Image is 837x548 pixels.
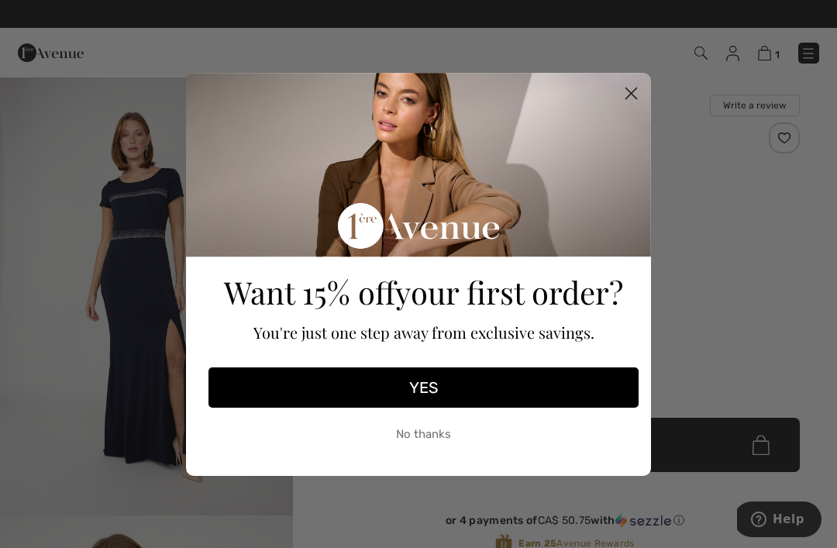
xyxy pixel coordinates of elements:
button: Close dialog [618,80,645,107]
span: Want 15% off [224,271,395,312]
button: No thanks [208,415,639,454]
button: YES [208,367,639,408]
span: Help [36,11,67,25]
span: You're just one step away from exclusive savings. [253,322,594,343]
span: your first order? [395,271,623,312]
